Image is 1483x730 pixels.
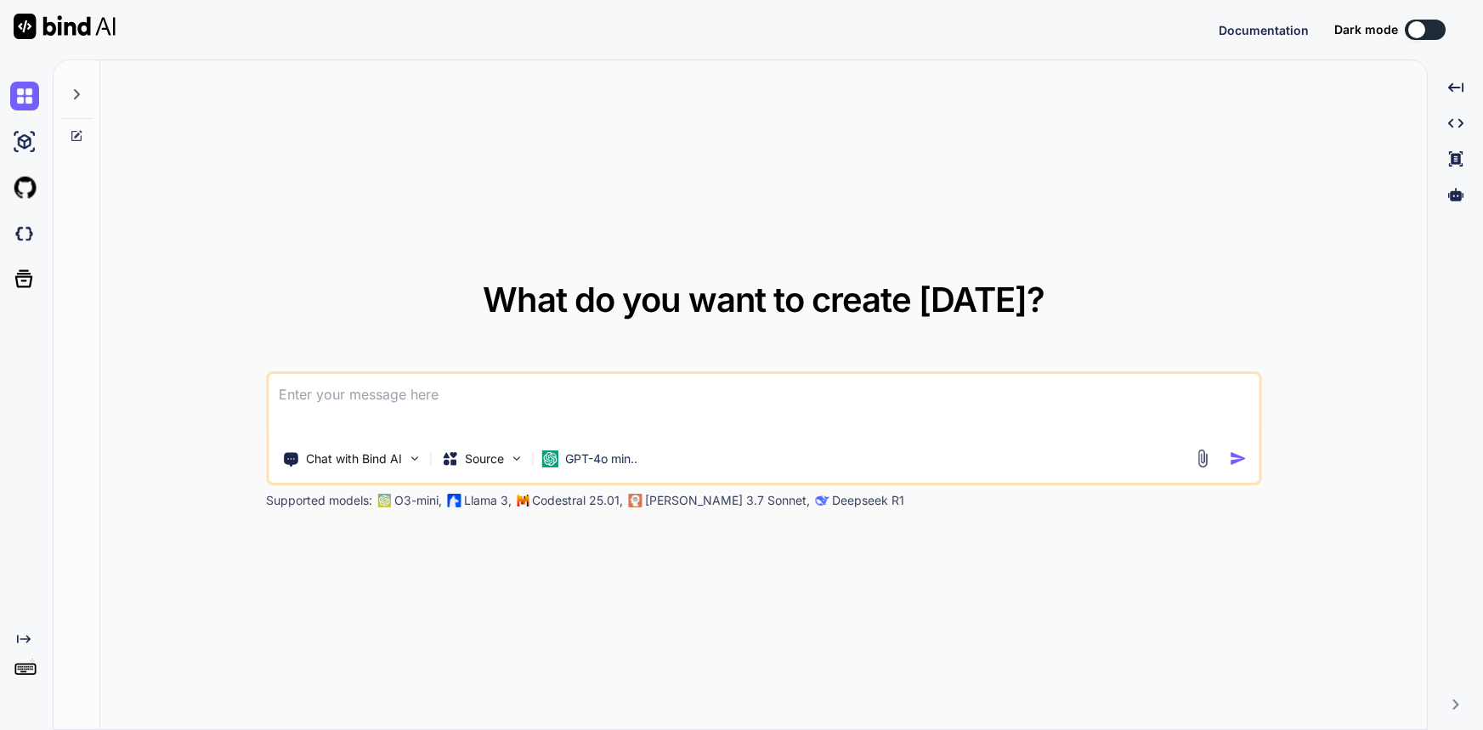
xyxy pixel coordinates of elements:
p: Llama 3, [464,492,512,509]
img: claude [628,494,642,507]
p: GPT-4o min.. [565,450,637,467]
img: Pick Tools [407,451,422,466]
img: claude [815,494,829,507]
img: icon [1229,450,1247,467]
span: Documentation [1219,23,1309,37]
img: attachment [1192,449,1212,468]
p: Deepseek R1 [832,492,904,509]
p: O3-mini, [394,492,442,509]
img: GPT-4o mini [541,450,558,467]
p: Source [465,450,504,467]
img: Mistral-AI [517,495,529,506]
p: [PERSON_NAME] 3.7 Sonnet, [645,492,810,509]
p: Supported models: [266,492,372,509]
img: darkCloudIdeIcon [10,219,39,248]
span: What do you want to create [DATE]? [483,279,1044,320]
button: Documentation [1219,21,1309,39]
img: Llama2 [447,494,461,507]
img: ai-studio [10,127,39,156]
img: Bind AI [14,14,116,39]
img: GPT-4 [377,494,391,507]
p: Codestral 25.01, [532,492,623,509]
img: chat [10,82,39,110]
p: Chat with Bind AI [306,450,402,467]
img: Pick Models [509,451,524,466]
img: githubLight [10,173,39,202]
span: Dark mode [1334,21,1398,38]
